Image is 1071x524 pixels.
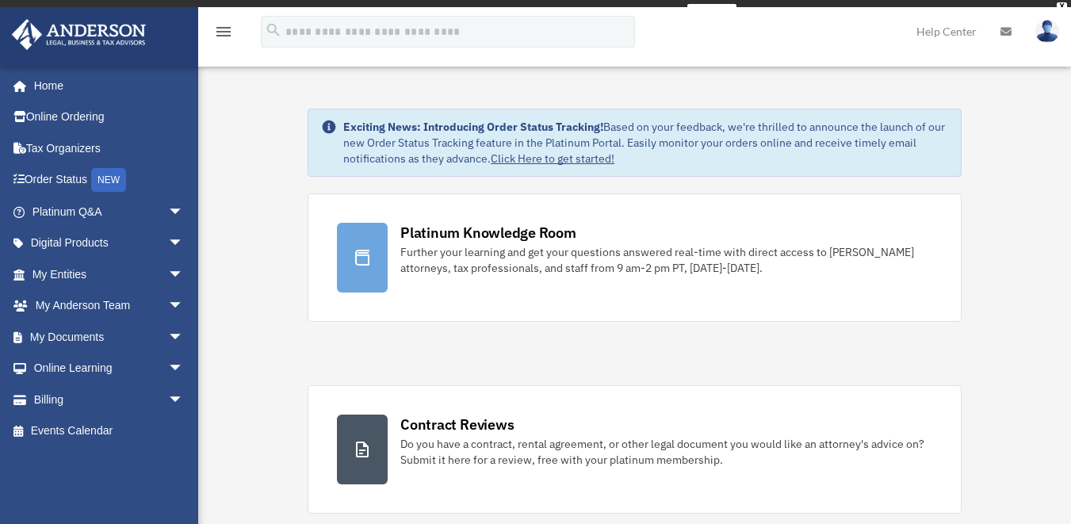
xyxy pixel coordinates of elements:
[168,196,200,228] span: arrow_drop_down
[1035,20,1059,43] img: User Pic
[168,228,200,260] span: arrow_drop_down
[308,193,962,322] a: Platinum Knowledge Room Further your learning and get your questions answered real-time with dire...
[687,4,736,23] a: survey
[11,164,208,197] a: Order StatusNEW
[11,132,208,164] a: Tax Organizers
[1057,2,1067,12] div: close
[335,4,681,23] div: Get a chance to win 6 months of Platinum for free just by filling out this
[168,321,200,354] span: arrow_drop_down
[214,22,233,41] i: menu
[7,19,151,50] img: Anderson Advisors Platinum Portal
[400,436,932,468] div: Do you have a contract, rental agreement, or other legal document you would like an attorney's ad...
[11,101,208,133] a: Online Ordering
[400,223,576,243] div: Platinum Knowledge Room
[11,258,208,290] a: My Entitiesarrow_drop_down
[168,290,200,323] span: arrow_drop_down
[168,384,200,416] span: arrow_drop_down
[11,321,208,353] a: My Documentsarrow_drop_down
[11,415,208,447] a: Events Calendar
[265,21,282,39] i: search
[400,415,514,434] div: Contract Reviews
[214,28,233,41] a: menu
[11,70,200,101] a: Home
[11,228,208,259] a: Digital Productsarrow_drop_down
[11,384,208,415] a: Billingarrow_drop_down
[91,168,126,192] div: NEW
[400,244,932,276] div: Further your learning and get your questions answered real-time with direct access to [PERSON_NAM...
[11,196,208,228] a: Platinum Q&Aarrow_drop_down
[491,151,614,166] a: Click Here to get started!
[343,119,948,166] div: Based on your feedback, we're thrilled to announce the launch of our new Order Status Tracking fe...
[168,353,200,385] span: arrow_drop_down
[308,385,962,514] a: Contract Reviews Do you have a contract, rental agreement, or other legal document you would like...
[11,290,208,322] a: My Anderson Teamarrow_drop_down
[11,353,208,384] a: Online Learningarrow_drop_down
[168,258,200,291] span: arrow_drop_down
[343,120,603,134] strong: Exciting News: Introducing Order Status Tracking!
